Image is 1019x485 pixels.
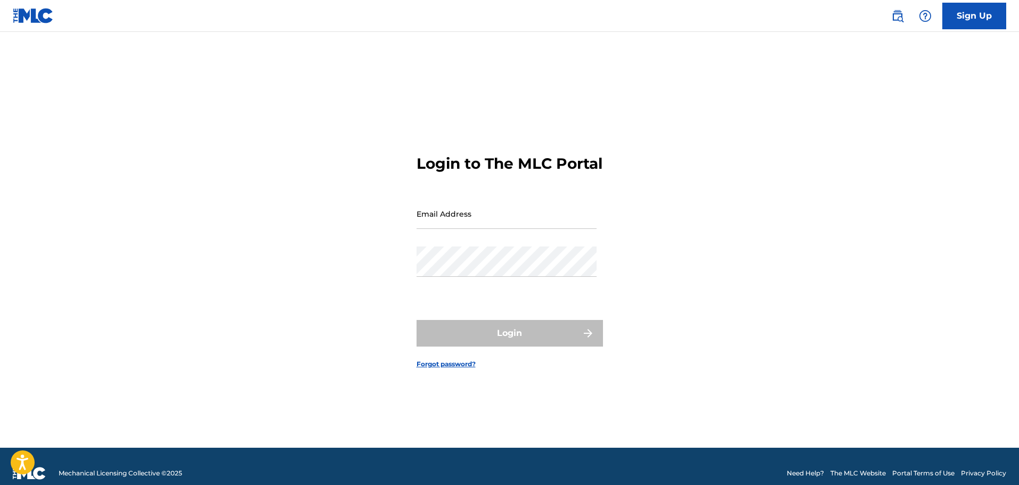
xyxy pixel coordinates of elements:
a: Sign Up [942,3,1006,29]
img: MLC Logo [13,8,54,23]
a: Privacy Policy [961,468,1006,478]
img: search [891,10,904,22]
a: Need Help? [787,468,824,478]
a: Portal Terms of Use [892,468,955,478]
a: Public Search [887,5,908,27]
a: Forgot password? [417,359,476,369]
h3: Login to The MLC Portal [417,154,602,173]
a: The MLC Website [830,468,886,478]
div: Help [915,5,936,27]
span: Mechanical Licensing Collective © 2025 [59,468,182,478]
img: logo [13,467,46,480]
img: help [919,10,932,22]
